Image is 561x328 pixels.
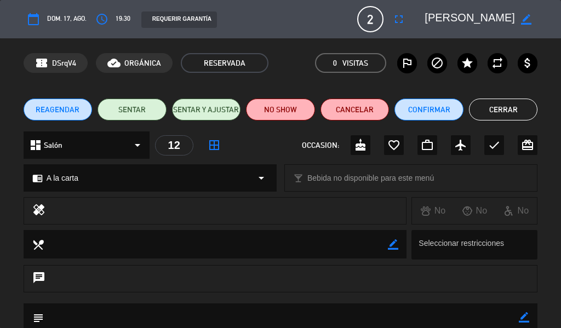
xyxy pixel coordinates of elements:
[44,139,62,152] span: Salón
[47,14,87,25] span: dom. 17, ago.
[400,56,414,70] i: outlined_flag
[519,312,529,323] i: border_color
[421,139,434,152] i: work_outline
[32,203,45,218] i: healing
[246,99,315,120] button: NO SHOW
[36,104,79,116] span: REAGENDAR
[35,56,48,70] span: confirmation_number
[461,56,474,70] i: star
[98,99,167,120] button: SENTAR
[394,99,463,120] button: Confirmar
[181,53,268,73] span: RESERVADA
[389,9,409,29] button: fullscreen
[27,13,40,26] i: calendar_today
[388,239,398,250] i: border_color
[521,14,531,25] i: border_color
[521,56,534,70] i: attach_money
[412,204,454,218] div: No
[293,173,304,183] i: local_bar
[354,139,367,152] i: cake
[24,9,43,29] button: calendar_today
[357,6,383,32] span: 2
[95,13,108,26] i: access_time
[488,139,501,152] i: check
[333,57,337,70] span: 0
[454,204,495,218] div: No
[107,56,121,70] i: cloud_done
[52,57,76,70] span: DSrqV4
[392,13,405,26] i: fullscreen
[469,99,538,120] button: Cerrar
[307,172,434,185] span: Bebida no disponible para este menú
[24,99,93,120] button: REAGENDAR
[124,57,161,70] span: ORGÁNICA
[32,173,43,183] i: chrome_reader_mode
[491,56,504,70] i: repeat
[208,139,221,152] i: border_all
[521,139,534,152] i: card_giftcard
[29,139,42,152] i: dashboard
[47,172,78,185] span: A la carta
[116,14,130,25] span: 19:30
[172,99,241,120] button: SENTAR Y AJUSTAR
[141,11,217,28] div: REQUERIR GARANTÍA
[32,238,44,250] i: local_dining
[255,171,268,185] i: arrow_drop_down
[454,139,467,152] i: airplanemode_active
[342,57,368,70] em: Visitas
[387,139,400,152] i: favorite_border
[131,139,144,152] i: arrow_drop_down
[320,99,390,120] button: Cancelar
[495,204,537,218] div: No
[155,135,193,156] div: 12
[431,56,444,70] i: block
[32,312,44,324] i: subject
[302,139,339,152] span: OCCASION:
[92,9,112,29] button: access_time
[32,271,45,286] i: chat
